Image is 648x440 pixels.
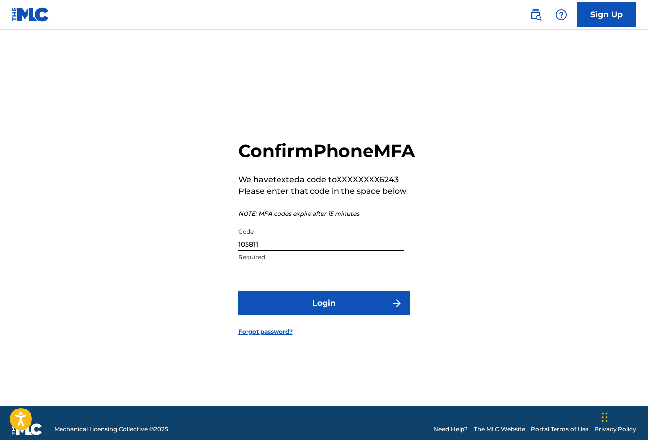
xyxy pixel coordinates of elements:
h2: Confirm Phone MFA [238,140,415,162]
img: help [555,9,567,21]
div: Drag [602,403,608,432]
img: f7272a7cc735f4ea7f67.svg [391,297,402,309]
p: Required [238,253,404,262]
div: Help [552,5,571,25]
img: MLC Logo [12,7,50,22]
a: Sign Up [577,2,636,27]
a: Portal Terms of Use [531,425,588,434]
button: Login [238,291,410,315]
p: We have texted a code to XXXXXXXX6243 [238,174,415,186]
a: Privacy Policy [594,425,636,434]
a: Forgot password? [238,327,293,336]
img: search [530,9,542,21]
a: Public Search [526,5,546,25]
a: The MLC Website [474,425,525,434]
p: Please enter that code in the space below [238,186,415,197]
p: NOTE: MFA codes expire after 15 minutes [238,209,415,218]
img: logo [12,423,42,435]
a: Need Help? [433,425,468,434]
span: Mechanical Licensing Collective © 2025 [54,425,168,434]
iframe: Chat Widget [599,393,648,440]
